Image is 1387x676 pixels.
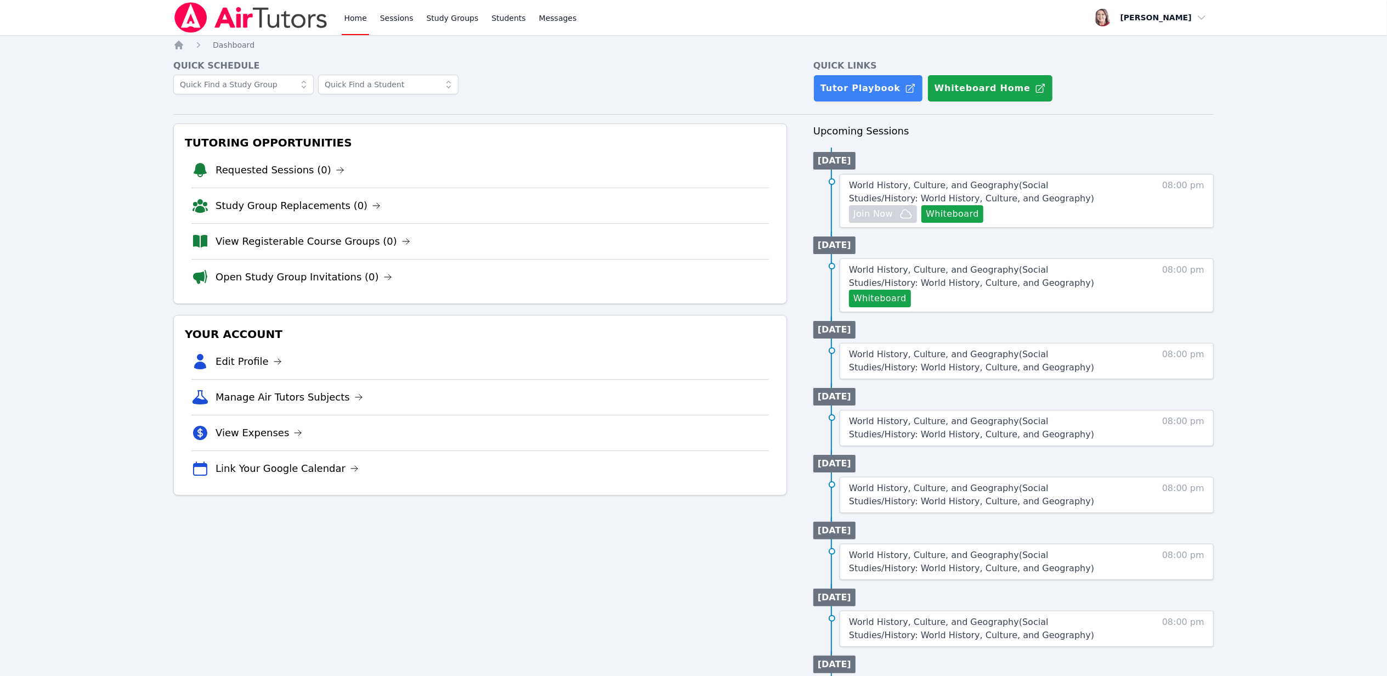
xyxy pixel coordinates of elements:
[213,40,254,50] a: Dashboard
[813,522,856,539] li: [DATE]
[849,616,1116,642] a: World History, Culture, and Geography(Social Studies/History: World History, Culture, and Geography)
[849,180,1094,204] span: World History, Culture, and Geography ( Social Studies/History: World History, Culture, and Geogr...
[173,75,314,94] input: Quick Find a Study Group
[216,354,282,369] a: Edit Profile
[813,123,1214,139] h3: Upcoming Sessions
[849,264,1094,288] span: World History, Culture, and Geography ( Social Studies/History: World History, Culture, and Geogr...
[849,290,911,307] button: Whiteboard
[853,207,893,221] span: Join Now
[813,589,856,606] li: [DATE]
[216,390,363,405] a: Manage Air Tutors Subjects
[216,234,410,249] a: View Registerable Course Groups (0)
[216,461,359,476] a: Link Your Google Calendar
[849,482,1116,508] a: World History, Culture, and Geography(Social Studies/History: World History, Culture, and Geography)
[813,656,856,673] li: [DATE]
[1162,415,1204,441] span: 08:00 pm
[216,269,392,285] a: Open Study Group Invitations (0)
[213,41,254,49] span: Dashboard
[813,236,856,254] li: [DATE]
[849,349,1094,373] span: World History, Culture, and Geography ( Social Studies/History: World History, Culture, and Geogr...
[849,179,1116,205] a: World History, Culture, and Geography(Social Studies/History: World History, Culture, and Geography)
[813,152,856,170] li: [DATE]
[921,205,983,223] button: Whiteboard
[813,59,1214,72] h4: Quick Links
[173,40,1214,50] nav: Breadcrumb
[173,2,329,33] img: Air Tutors
[849,617,1094,640] span: World History, Culture, and Geography ( Social Studies/History: World History, Culture, and Geogr...
[318,75,458,94] input: Quick Find a Student
[539,13,577,24] span: Messages
[849,549,1116,575] a: World History, Culture, and Geography(Social Studies/History: World History, Culture, and Geography)
[849,550,1094,573] span: World History, Culture, and Geography ( Social Studies/History: World History, Culture, and Geogr...
[849,483,1094,506] span: World History, Culture, and Geography ( Social Studies/History: World History, Culture, and Geogr...
[183,133,778,153] h3: Tutoring Opportunities
[849,205,917,223] button: Join Now
[216,198,381,213] a: Study Group Replacements (0)
[216,162,344,178] a: Requested Sessions (0)
[1162,179,1204,223] span: 08:00 pm
[813,455,856,472] li: [DATE]
[1162,549,1204,575] span: 08:00 pm
[849,348,1116,374] a: World History, Culture, and Geography(Social Studies/History: World History, Culture, and Geography)
[1162,616,1204,642] span: 08:00 pm
[927,75,1053,102] button: Whiteboard Home
[183,324,778,344] h3: Your Account
[813,388,856,405] li: [DATE]
[813,321,856,339] li: [DATE]
[173,59,787,72] h4: Quick Schedule
[849,416,1094,440] span: World History, Culture, and Geography ( Social Studies/History: World History, Culture, and Geogr...
[216,425,302,441] a: View Expenses
[1162,263,1204,307] span: 08:00 pm
[849,415,1116,441] a: World History, Culture, and Geography(Social Studies/History: World History, Culture, and Geography)
[1162,348,1204,374] span: 08:00 pm
[849,263,1116,290] a: World History, Culture, and Geography(Social Studies/History: World History, Culture, and Geography)
[1162,482,1204,508] span: 08:00 pm
[813,75,923,102] a: Tutor Playbook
